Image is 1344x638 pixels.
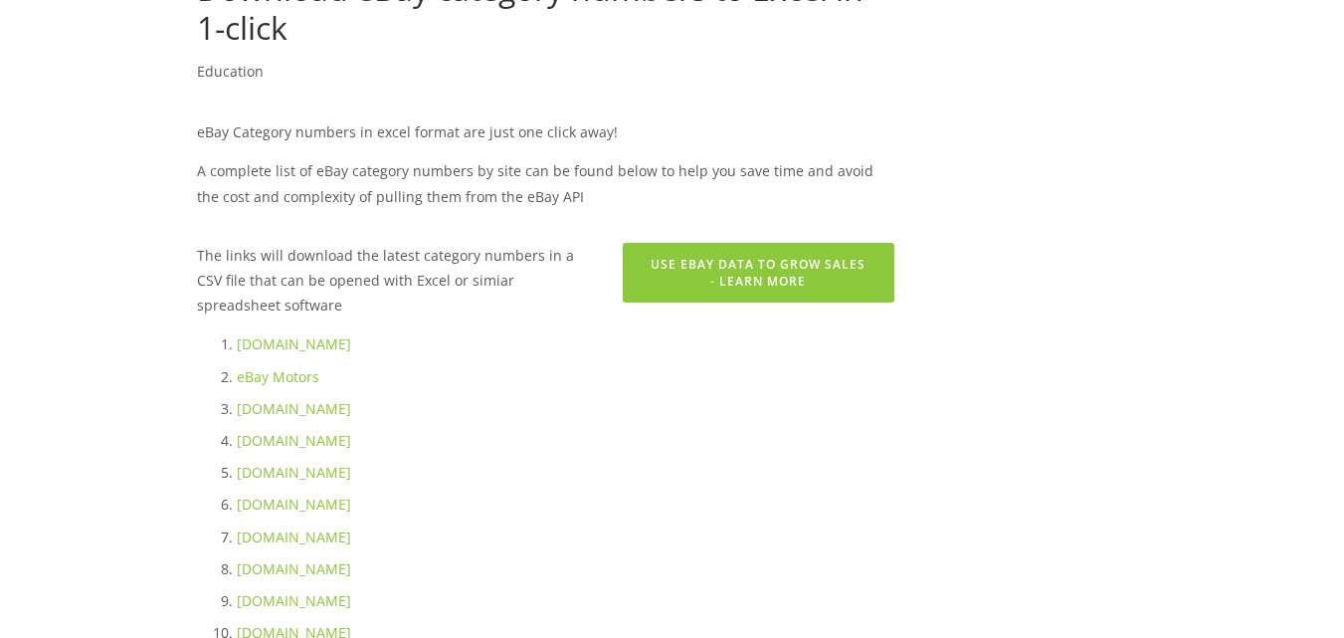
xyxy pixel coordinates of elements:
a: Education [197,62,264,81]
p: A complete list of eBay category numbers by site can be found below to help you save time and avo... [197,158,894,208]
a: Use eBay Data to Grow Sales - Learn More [623,243,893,303]
p: The links will download the latest category numbers in a CSV file that can be opened with Excel o... [197,243,894,319]
a: [DOMAIN_NAME] [237,591,351,610]
a: [DOMAIN_NAME] [237,528,351,546]
p: eBay Category numbers in excel format are just one click away! [197,119,894,144]
a: [DOMAIN_NAME] [237,399,351,418]
a: [DOMAIN_NAME] [237,495,351,514]
a: [DOMAIN_NAME] [237,431,351,450]
a: eBay Motors [237,367,319,386]
a: [DOMAIN_NAME] [237,334,351,353]
a: [DOMAIN_NAME] [237,463,351,482]
a: [DOMAIN_NAME] [237,559,351,578]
